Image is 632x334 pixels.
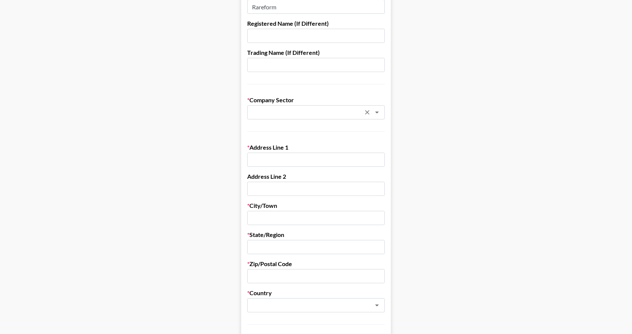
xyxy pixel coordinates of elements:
[247,96,385,104] label: Company Sector
[247,173,385,180] label: Address Line 2
[247,231,385,238] label: State/Region
[247,202,385,209] label: City/Town
[247,49,385,56] label: Trading Name (If Different)
[372,107,382,118] button: Open
[247,144,385,151] label: Address Line 1
[247,260,385,268] label: Zip/Postal Code
[247,20,385,27] label: Registered Name (If Different)
[362,107,372,118] button: Clear
[247,289,385,297] label: Country
[372,300,382,310] button: Open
